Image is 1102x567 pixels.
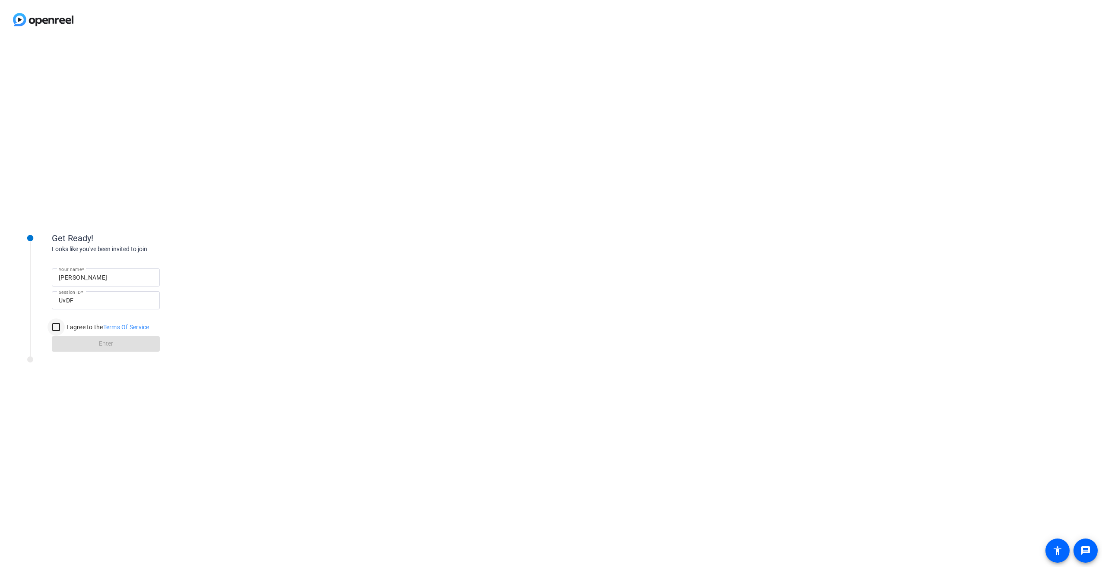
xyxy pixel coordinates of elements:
[65,323,149,331] label: I agree to the
[1052,545,1063,556] mat-icon: accessibility
[103,324,149,331] a: Terms Of Service
[59,267,82,272] mat-label: Your name
[52,232,225,245] div: Get Ready!
[52,245,225,254] div: Looks like you've been invited to join
[59,290,81,295] mat-label: Session ID
[1080,545,1091,556] mat-icon: message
